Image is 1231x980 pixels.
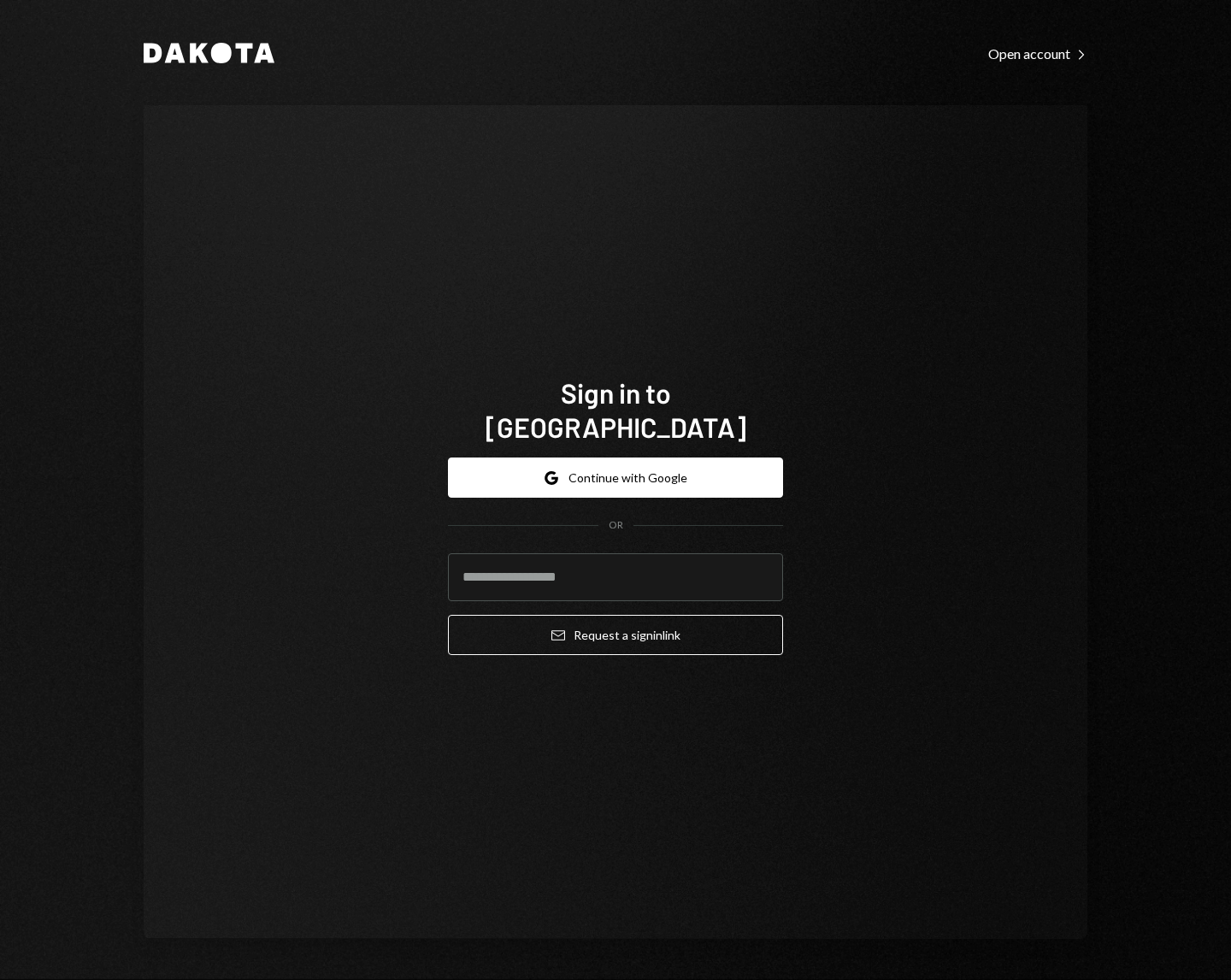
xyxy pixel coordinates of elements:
[988,44,1087,62] a: Open account
[448,375,783,444] h1: Sign in to [GEOGRAPHIC_DATA]
[448,615,783,655] button: Request a signinlink
[988,45,1087,62] div: Open account
[448,458,783,498] button: Continue with Google
[609,518,623,533] div: OR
